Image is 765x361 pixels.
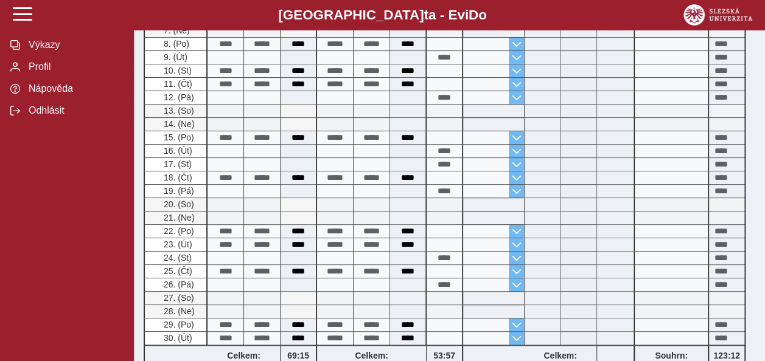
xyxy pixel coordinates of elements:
b: [GEOGRAPHIC_DATA] a - Evi [37,7,728,23]
span: Výkazy [25,40,124,50]
span: 10. (St) [161,66,192,75]
b: Celkem: [208,351,280,360]
span: 26. (Pá) [161,280,194,289]
span: 16. (Út) [161,146,192,156]
span: 21. (Ne) [161,213,195,222]
span: 25. (Čt) [161,266,192,276]
span: o [478,7,487,22]
span: 24. (St) [161,253,192,263]
span: 20. (So) [161,199,194,209]
b: 53:57 [427,351,462,360]
span: D [469,7,478,22]
span: 29. (Po) [161,320,194,329]
b: Celkem: [317,351,426,360]
b: 69:15 [281,351,316,360]
span: t [424,7,428,22]
img: logo_web_su.png [683,4,752,26]
b: Celkem: [524,351,596,360]
span: 17. (St) [161,159,192,169]
span: 28. (Ne) [161,306,195,316]
b: 123:12 [709,351,744,360]
span: 30. (Út) [161,333,192,343]
span: 13. (So) [161,106,194,115]
span: 8. (Po) [161,39,189,49]
span: 22. (Po) [161,226,194,236]
span: Profil [25,61,124,72]
span: 9. (Út) [161,52,187,62]
b: Souhrn: [655,351,688,360]
span: 7. (Ne) [161,26,190,35]
span: Odhlásit [25,105,124,116]
span: 23. (Út) [161,239,192,249]
span: 18. (Čt) [161,173,192,182]
span: 14. (Ne) [161,119,195,129]
span: 15. (Po) [161,132,194,142]
span: Nápověda [25,83,124,94]
span: 11. (Čt) [161,79,192,89]
span: 12. (Pá) [161,92,194,102]
span: 27. (So) [161,293,194,303]
span: 19. (Pá) [161,186,194,196]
